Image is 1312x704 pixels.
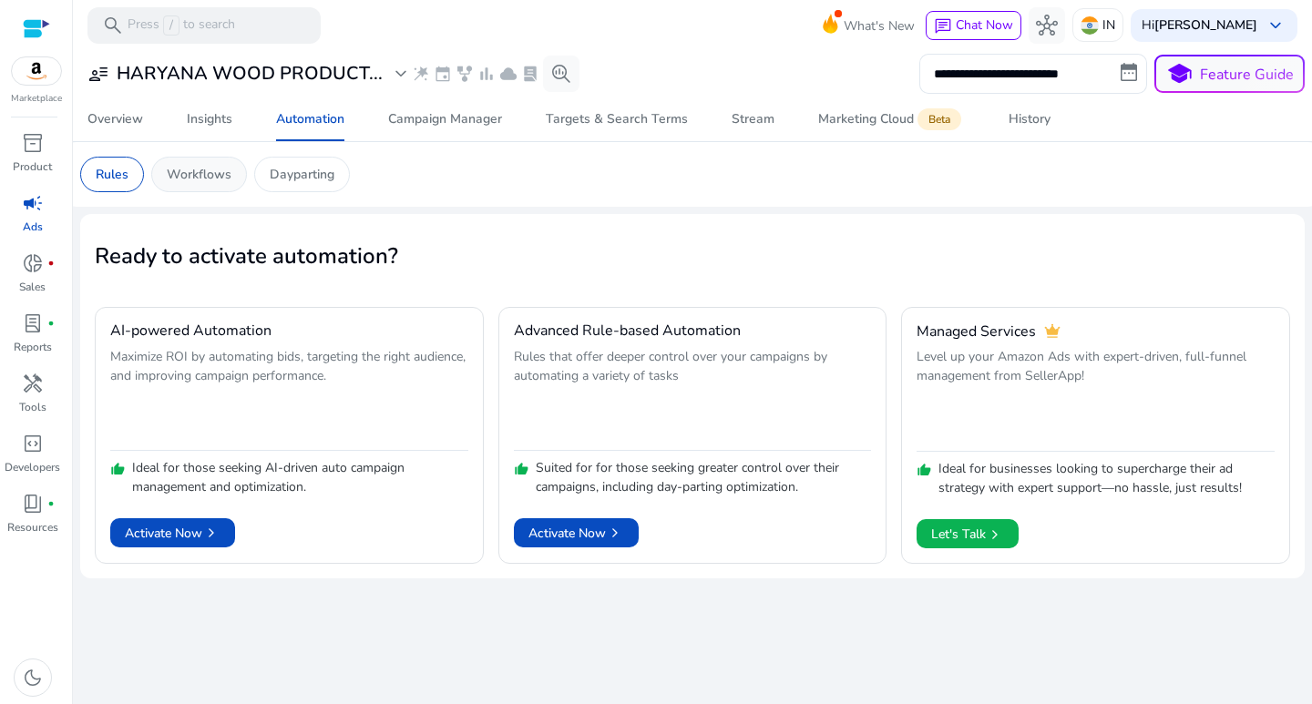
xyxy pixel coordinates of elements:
p: Workflows [167,165,231,184]
p: Ideal for those seeking AI-driven auto campaign management and optimization. [132,458,468,496]
span: search_insights [550,63,572,85]
span: wand_stars [412,65,430,83]
span: Activate Now [125,524,220,543]
span: thumb_up [110,462,125,476]
span: bar_chart [477,65,496,83]
p: Resources [7,519,58,536]
p: Press to search [128,15,235,36]
h4: AI-powered Automation [110,322,272,340]
span: donut_small [22,252,44,274]
p: Ideal for businesses looking to supercharge their ad strategy with expert support—no hassle, just... [938,459,1275,497]
span: Let's Talk [931,519,1004,550]
span: Chat Now [956,16,1013,34]
span: thumb_up [514,462,528,476]
span: campaign [22,192,44,214]
img: amazon.svg [12,57,61,85]
span: fiber_manual_record [47,260,55,267]
p: IN [1102,9,1115,41]
p: Sales [19,279,46,295]
p: Hi [1142,19,1257,32]
button: chatChat Now [926,11,1021,40]
span: book_4 [22,493,44,515]
div: Targets & Search Terms [546,113,688,126]
span: chevron_right [986,525,1004,544]
p: Suited for for those seeking greater control over their campaigns, including day-parting optimiza... [536,458,872,496]
span: Beta [917,108,961,130]
div: Campaign Manager [388,113,502,126]
b: [PERSON_NAME] [1154,16,1257,34]
span: chat [934,17,952,36]
p: Rules [96,165,128,184]
div: Stream [732,113,774,126]
div: Marketing Cloud [818,112,965,127]
button: Activate Nowchevron_right [110,518,235,547]
span: family_history [456,65,474,83]
span: event [434,65,452,83]
span: school [1166,61,1193,87]
div: Overview [87,113,143,126]
span: handyman [22,372,44,394]
p: Ads [23,219,43,235]
div: Insights [187,113,232,126]
span: expand_more [390,63,412,85]
button: Let's Talkchevron_right [917,519,1019,548]
p: Feature Guide [1200,64,1294,86]
span: fiber_manual_record [47,320,55,327]
p: Dayparting [270,165,334,184]
h2: Ready to activate automation? [95,243,1290,270]
span: Activate Now [528,524,624,543]
p: Marketplace [11,92,62,106]
span: lab_profile [521,65,539,83]
h4: Advanced Rule-based Automation [514,322,741,340]
span: What's New [844,10,915,42]
div: History [1009,113,1051,126]
p: Maximize ROI by automating bids, targeting the right audience, and improving campaign performance. [110,347,468,445]
img: in.svg [1081,16,1099,35]
p: Product [13,158,52,175]
span: keyboard_arrow_down [1265,15,1286,36]
span: crown [1043,322,1061,341]
p: Level up your Amazon Ads with expert-driven, full-funnel management from SellerApp! [917,347,1275,445]
span: / [163,15,179,36]
span: lab_profile [22,312,44,334]
p: Rules that offer deeper control over your campaigns by automating a variety of tasks [514,347,872,445]
button: search_insights [543,56,579,92]
span: chevron_right [606,524,624,542]
span: search [102,15,124,36]
span: inventory_2 [22,132,44,154]
button: Activate Nowchevron_right [514,518,639,547]
p: Developers [5,459,60,475]
span: chevron_right [202,524,220,542]
button: schoolFeature Guide [1154,55,1305,93]
span: hub [1036,15,1058,36]
h4: Managed Services [917,323,1036,341]
span: fiber_manual_record [47,500,55,507]
span: dark_mode [22,667,44,689]
p: Tools [19,399,46,415]
button: hub [1029,7,1065,44]
span: user_attributes [87,63,109,85]
h3: HARYANA WOOD PRODUCT... [117,63,383,85]
div: Automation [276,113,344,126]
p: Reports [14,339,52,355]
span: cloud [499,65,518,83]
span: code_blocks [22,433,44,454]
span: thumb_up [917,463,931,477]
